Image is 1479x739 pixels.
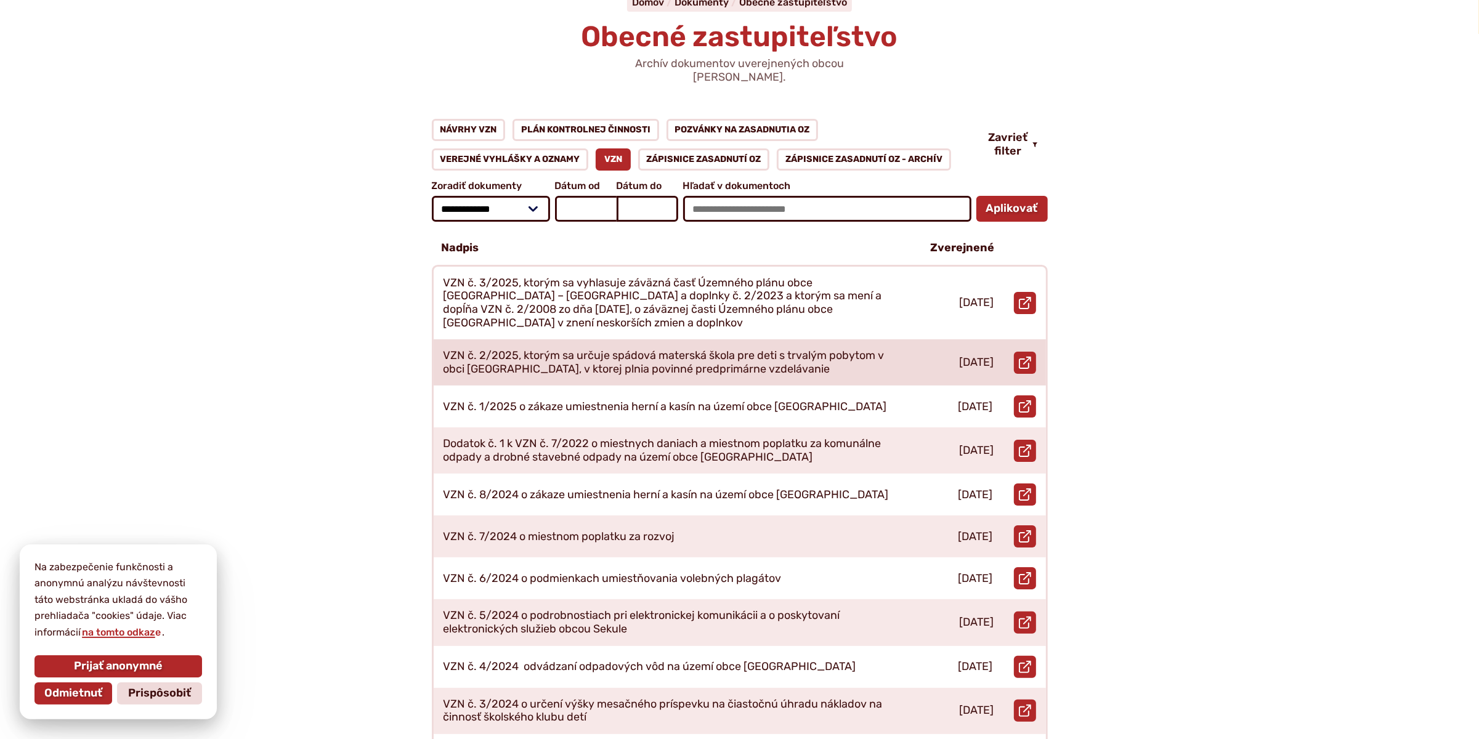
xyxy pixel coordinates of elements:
[960,356,994,369] p: [DATE]
[444,609,902,636] p: VZN č. 5/2024 o podrobnostiach pri elektronickej komunikácii a o poskytovaní elektronických služi...
[444,488,889,502] p: VZN č. 8/2024 o zákaze umiestnenia herní a kasín na území obce [GEOGRAPHIC_DATA]
[958,572,993,586] p: [DATE]
[777,148,951,171] a: Zápisnice zasadnutí OZ - ARCHÍV
[960,704,994,717] p: [DATE]
[960,296,994,310] p: [DATE]
[976,196,1048,222] button: Aplikovať
[617,196,678,222] input: Dátum do
[960,616,994,629] p: [DATE]
[444,277,902,329] p: VZN č. 3/2025, ktorým sa vyhlasuje záväzná časť Územného plánu obce [GEOGRAPHIC_DATA] – [GEOGRAPH...
[444,437,902,464] p: Dodatok č. 1 k VZN č. 7/2022 o miestnych daniach a miestnom poplatku za komunálne odpady a drobné...
[596,148,631,171] a: VZN
[978,131,1048,158] button: Zavrieť filter
[432,148,589,171] a: Verejné vyhlášky a oznamy
[34,655,202,677] button: Prijať anonymné
[81,626,162,638] a: na tomto odkaze
[34,559,202,640] p: Na zabezpečenie funkčnosti a anonymnú analýzu návštevnosti táto webstránka ukladá do vášho prehli...
[74,660,163,673] span: Prijať anonymné
[958,488,993,502] p: [DATE]
[117,682,202,705] button: Prispôsobiť
[432,196,550,222] select: Zoradiť dokumenty
[442,241,479,255] p: Nadpis
[444,698,902,724] p: VZN č. 3/2024 o určení výšky mesačného príspevku na čiastočnú úhradu nákladov na činnosť školskéh...
[638,148,770,171] a: Zápisnice zasadnutí OZ
[617,180,678,192] span: Dátum do
[960,444,994,458] p: [DATE]
[44,687,102,700] span: Odmietnuť
[513,119,659,141] a: Plán kontrolnej činnosti
[958,660,993,674] p: [DATE]
[555,180,617,192] span: Dátum od
[988,131,1027,158] span: Zavrieť filter
[128,687,191,700] span: Prispôsobiť
[432,119,506,141] a: Návrhy VZN
[444,660,856,674] p: VZN č. 4/2024 odvádzaní odpadových vôd na území obce [GEOGRAPHIC_DATA]
[683,196,971,222] input: Hľadať v dokumentoch
[34,682,112,705] button: Odmietnuť
[683,180,971,192] span: Hľadať v dokumentoch
[444,572,782,586] p: VZN č. 6/2024 o podmienkach umiestňovania volebných plagátov
[667,119,819,141] a: Pozvánky na zasadnutia OZ
[432,180,550,192] span: Zoradiť dokumenty
[555,196,617,222] input: Dátum od
[444,349,902,376] p: VZN č. 2/2025, ktorým sa určuje spádová materská škola pre deti s trvalým pobytom v obci [GEOGRAP...
[581,20,898,54] span: Obecné zastupiteľstvo
[592,57,888,84] p: Archív dokumentov uverejnených obcou [PERSON_NAME].
[444,530,675,544] p: VZN č. 7/2024 o miestnom poplatku za rozvoj
[444,400,887,414] p: VZN č. 1/2025 o zákaze umiestnenia herní a kasín na území obce [GEOGRAPHIC_DATA]
[958,530,993,544] p: [DATE]
[931,241,995,255] p: Zverejnené
[958,400,993,414] p: [DATE]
